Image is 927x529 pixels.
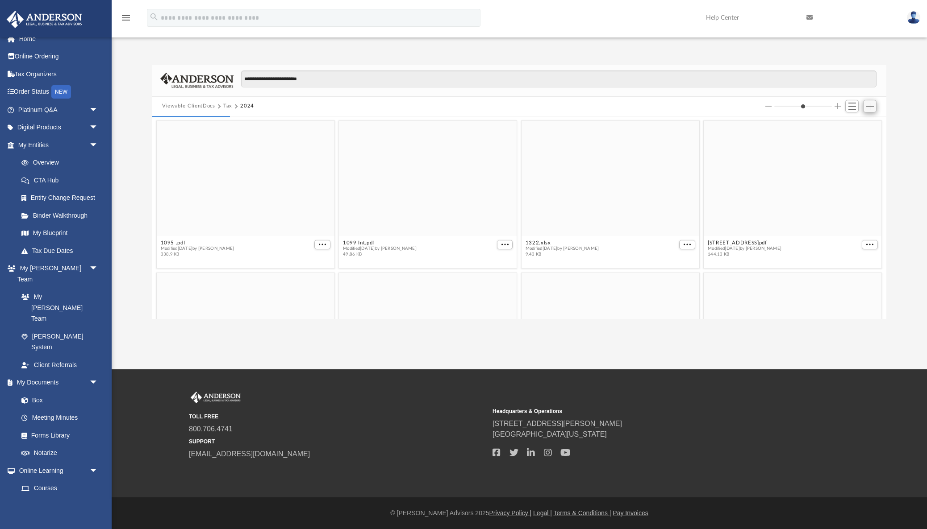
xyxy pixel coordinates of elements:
[13,409,107,427] a: Meeting Minutes
[240,102,254,110] button: 2024
[863,100,877,112] button: Add
[6,83,112,101] a: Order StatusNEW
[6,101,112,119] a: Platinum Q&Aarrow_drop_down
[613,509,648,517] a: Pay Invoices
[315,240,331,249] button: More options
[189,450,310,458] a: [EMAIL_ADDRESS][DOMAIN_NAME]
[708,245,781,251] span: Modified [DATE] by [PERSON_NAME]
[223,102,232,110] button: Tax
[89,136,107,154] span: arrow_drop_down
[493,430,607,438] a: [GEOGRAPHIC_DATA][US_STATE]
[343,245,417,251] span: Modified [DATE] by [PERSON_NAME]
[6,48,112,66] a: Online Ordering
[241,70,877,87] input: Search files and folders
[845,100,859,112] button: Switch to List View
[680,240,696,249] button: More options
[121,17,131,23] a: menu
[554,509,611,517] a: Terms & Conditions |
[13,288,103,328] a: My [PERSON_NAME] Team
[526,252,599,257] span: 9.43 KB
[6,30,112,48] a: Home
[13,327,107,356] a: [PERSON_NAME] System
[51,85,71,99] div: NEW
[13,242,112,260] a: Tax Due Dates
[13,497,103,515] a: Video Training
[13,356,107,374] a: Client Referrals
[6,260,107,288] a: My [PERSON_NAME] Teamarrow_drop_down
[13,207,112,224] a: Binder Walkthrough
[189,413,486,421] small: TOLL FREE
[112,508,927,518] div: © [PERSON_NAME] Advisors 2025
[6,119,112,136] a: Digital Productsarrow_drop_down
[149,12,159,22] i: search
[13,224,107,242] a: My Blueprint
[533,509,552,517] a: Legal |
[13,171,112,189] a: CTA Hub
[13,189,112,207] a: Entity Change Request
[89,260,107,278] span: arrow_drop_down
[6,65,112,83] a: Tax Organizers
[189,425,233,433] a: 800.706.4741
[907,11,920,24] img: User Pic
[89,462,107,480] span: arrow_drop_down
[708,252,781,257] span: 144.13 KB
[6,374,107,392] a: My Documentsarrow_drop_down
[189,392,242,403] img: Anderson Advisors Platinum Portal
[343,252,417,257] span: 49.86 KB
[189,438,486,446] small: SUPPORT
[343,240,417,245] button: 1099 Int.pdf
[13,391,103,409] a: Box
[526,245,599,251] span: Modified [DATE] by [PERSON_NAME]
[774,103,832,109] input: Column size
[161,245,234,251] span: Modified [DATE] by [PERSON_NAME]
[152,116,886,319] div: grid
[493,407,790,415] small: Headquarters & Operations
[6,136,112,154] a: My Entitiesarrow_drop_down
[13,479,107,497] a: Courses
[862,240,878,249] button: More options
[162,102,215,110] button: Viewable-ClientDocs
[161,252,234,257] span: 338.9 KB
[89,101,107,119] span: arrow_drop_down
[526,240,599,245] button: 1322.xlsx
[497,240,513,249] button: More options
[161,240,234,245] button: 1095 .pdf
[121,12,131,23] i: menu
[13,426,103,444] a: Forms Library
[13,154,112,172] a: Overview
[89,374,107,392] span: arrow_drop_down
[89,119,107,137] span: arrow_drop_down
[708,240,781,245] button: [STREET_ADDRESS]pdf
[13,444,107,462] a: Notarize
[765,103,772,109] button: Decrease column size
[835,103,841,109] button: Increase column size
[493,420,622,427] a: [STREET_ADDRESS][PERSON_NAME]
[6,462,107,479] a: Online Learningarrow_drop_down
[4,11,85,28] img: Anderson Advisors Platinum Portal
[489,509,532,517] a: Privacy Policy |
